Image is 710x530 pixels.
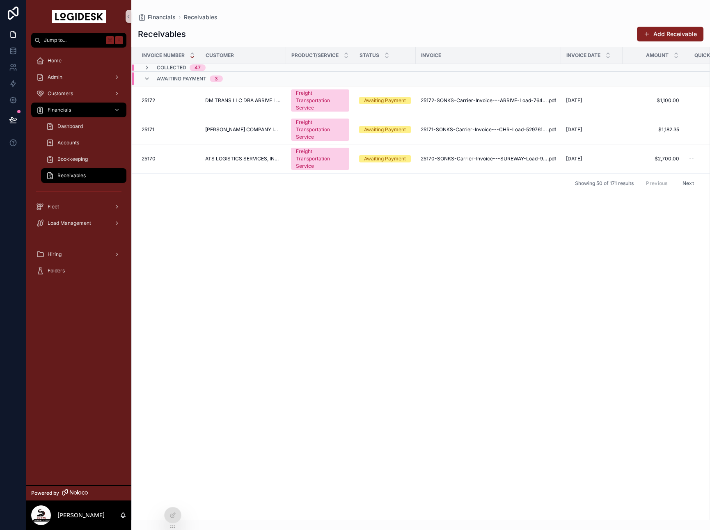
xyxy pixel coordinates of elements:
span: .pdf [547,155,556,162]
a: DM TRANS LLC DBA ARRIVE LOGISTICS [205,97,281,104]
div: Freight Transportation Service [296,148,344,170]
span: Customers [48,90,73,97]
a: Dashboard [41,119,126,134]
a: Awaiting Payment [359,155,411,162]
a: Financials [31,103,126,117]
a: Accounts [41,135,126,150]
span: Invoice Number [142,52,185,59]
div: Awaiting Payment [364,155,406,162]
a: [DATE] [566,155,618,162]
a: Admin [31,70,126,85]
a: [PERSON_NAME] COMPANY INC. [205,126,281,133]
a: ATS LOGISTICS SERVICES, INC. DBA SUREWAY TRANSPORTATION COMPANY & [PERSON_NAME] SPECIALIZED LOGIS... [205,155,281,162]
span: Fleet [48,203,59,210]
span: Bookkeeping [57,156,88,162]
span: Invoice Date [566,52,600,59]
a: 25171 [142,126,195,133]
span: Invoice [421,52,441,59]
a: Freight Transportation Service [291,89,349,112]
a: Hiring [31,247,126,262]
a: 25172-SONKS-Carrier-Invoice---ARRIVE-Load-7645443.pdf [421,97,556,104]
span: Admin [48,74,62,80]
span: [DATE] [566,126,582,133]
div: 3 [215,75,218,82]
a: $1,182.35 [628,126,679,133]
button: Next [677,177,700,190]
span: Jump to... [44,37,103,43]
a: Financials [138,13,176,21]
a: $1,100.00 [628,97,679,104]
div: Awaiting Payment [364,97,406,104]
a: Home [31,53,126,68]
a: Bookkeeping [41,152,126,167]
span: Receivables [57,172,86,179]
a: [DATE] [566,126,618,133]
span: 25171-SONKS-Carrier-Invoice---CHR-Load-529761675 [421,126,547,133]
span: 25172 [142,97,155,104]
button: Jump to...K [31,33,126,48]
div: Freight Transportation Service [296,89,344,112]
span: 25172-SONKS-Carrier-Invoice---ARRIVE-Load-7645443 [421,97,547,104]
span: K [116,37,122,43]
span: Awaiting Payment [157,75,206,82]
a: Awaiting Payment [359,97,411,104]
span: Hiring [48,251,62,258]
span: Collected [157,64,186,71]
a: Powered by [26,485,131,500]
a: 25170-SONKS-Carrier-Invoice---SUREWAY-Load-9908076.pdf [421,155,556,162]
a: 25171-SONKS-Carrier-Invoice---CHR-Load-529761675.pdf [421,126,556,133]
span: .pdf [547,126,556,133]
span: Powered by [31,490,59,496]
img: App logo [52,10,106,23]
span: [DATE] [566,155,582,162]
span: .pdf [547,97,556,104]
a: [DATE] [566,97,618,104]
a: Freight Transportation Service [291,148,349,170]
span: Accounts [57,139,79,146]
span: 25170 [142,155,156,162]
a: Awaiting Payment [359,126,411,133]
a: Receivables [41,168,126,183]
span: [DATE] [566,97,582,104]
h1: Receivables [138,28,186,40]
span: Folders [48,267,65,274]
a: Load Management [31,216,126,231]
span: -- [689,155,694,162]
div: Freight Transportation Service [296,119,344,141]
p: [PERSON_NAME] [57,511,105,519]
a: 25172 [142,97,195,104]
span: Financials [148,13,176,21]
button: Add Receivable [637,27,703,41]
span: Customer [206,52,234,59]
a: 25170 [142,155,195,162]
div: Awaiting Payment [364,126,406,133]
span: Amount [646,52,669,59]
span: Financials [48,107,71,113]
span: Dashboard [57,123,83,130]
span: Load Management [48,220,91,226]
a: Customers [31,86,126,101]
span: Home [48,57,62,64]
a: Folders [31,263,126,278]
div: scrollable content [26,48,131,289]
span: Showing 50 of 171 results [575,180,634,187]
span: Product/Service [291,52,339,59]
a: Fleet [31,199,126,214]
a: Freight Transportation Service [291,119,349,141]
a: $2,700.00 [628,155,679,162]
span: 25171 [142,126,154,133]
a: Receivables [184,13,218,21]
div: 47 [195,64,201,71]
span: Status [360,52,379,59]
span: 25170-SONKS-Carrier-Invoice---SUREWAY-Load-9908076 [421,155,547,162]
